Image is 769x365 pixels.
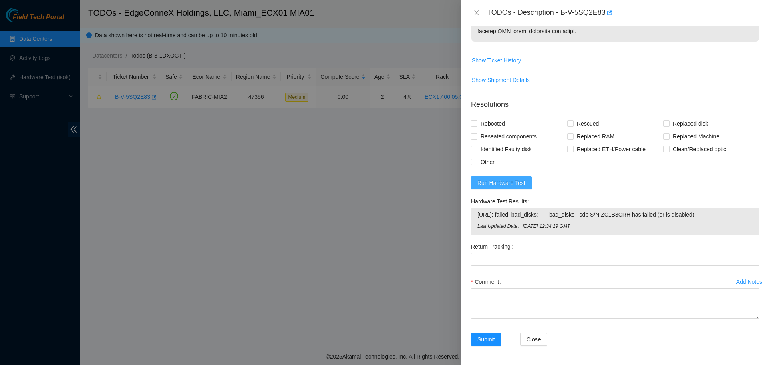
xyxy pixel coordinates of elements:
[736,279,762,285] div: Add Notes
[472,76,530,84] span: Show Shipment Details
[574,117,602,130] span: Rescued
[471,240,516,253] label: Return Tracking
[471,195,533,208] label: Hardware Test Results
[477,210,753,219] span: [URL]: failed: bad_disks: bad_disks - sdp S/N ZC1B3CRH has failed (or is disabled)
[471,176,532,189] button: Run Hardware Test
[471,54,521,67] button: Show Ticket History
[477,130,540,143] span: Reseated components
[471,275,505,288] label: Comment
[736,275,763,288] button: Add Notes
[473,10,480,16] span: close
[670,143,729,156] span: Clean/Replaced optic
[574,143,649,156] span: Replaced ETH/Power cable
[477,335,495,344] span: Submit
[520,333,548,346] button: Close
[670,130,723,143] span: Replaced Machine
[471,288,759,319] textarea: Comment
[527,335,541,344] span: Close
[472,56,521,65] span: Show Ticket History
[523,223,753,230] span: [DATE] 12:34:19 GMT
[477,117,508,130] span: Rebooted
[670,117,711,130] span: Replaced disk
[574,130,618,143] span: Replaced RAM
[477,156,498,168] span: Other
[471,253,759,266] input: Return Tracking
[471,9,482,17] button: Close
[477,143,535,156] span: Identified Faulty disk
[487,6,759,19] div: TODOs - Description - B-V-5SQ2E83
[471,93,759,110] p: Resolutions
[471,333,501,346] button: Submit
[477,223,523,230] span: Last Updated Date
[477,178,525,187] span: Run Hardware Test
[471,74,530,86] button: Show Shipment Details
